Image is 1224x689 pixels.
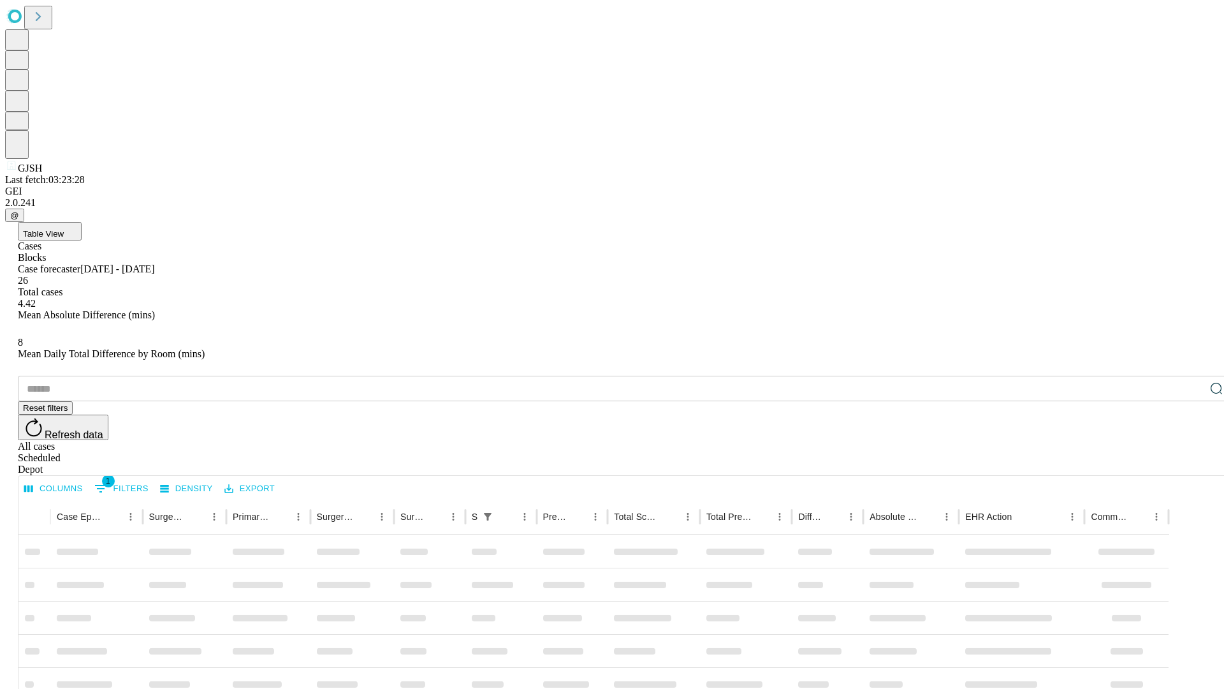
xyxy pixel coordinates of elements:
span: Reset filters [23,403,68,413]
button: Sort [661,508,679,526]
span: 26 [18,275,28,286]
span: 8 [18,337,23,348]
span: [DATE] - [DATE] [80,263,154,274]
button: Export [221,479,278,499]
div: GEI [5,186,1219,197]
button: Sort [187,508,205,526]
span: Mean Absolute Difference (mins) [18,309,155,320]
button: Select columns [21,479,86,499]
div: Comments [1091,512,1128,522]
div: Scheduled In Room Duration [472,512,477,522]
button: @ [5,209,24,222]
button: Sort [824,508,842,526]
div: Surgeon Name [149,512,186,522]
button: Menu [938,508,956,526]
button: Sort [1013,508,1031,526]
span: Mean Daily Total Difference by Room (mins) [18,348,205,359]
button: Menu [444,508,462,526]
div: Total Scheduled Duration [614,512,660,522]
button: Reset filters [18,401,73,415]
div: Surgery Name [317,512,354,522]
button: Menu [586,508,604,526]
div: Predicted In Room Duration [543,512,568,522]
button: Show filters [91,478,152,499]
button: Sort [426,508,444,526]
button: Sort [920,508,938,526]
span: Last fetch: 03:23:28 [5,174,85,185]
button: Menu [122,508,140,526]
button: Sort [355,508,373,526]
button: Sort [272,508,289,526]
span: Refresh data [45,429,103,440]
button: Sort [104,508,122,526]
button: Menu [516,508,534,526]
div: Difference [798,512,823,522]
button: Show filters [479,508,497,526]
button: Table View [18,222,82,241]
button: Menu [289,508,307,526]
div: Case Epic Id [57,512,103,522]
button: Sort [569,508,586,526]
button: Density [157,479,216,499]
span: 4.42 [18,298,36,309]
button: Menu [205,508,223,526]
button: Sort [753,508,771,526]
div: Total Predicted Duration [706,512,752,522]
span: Case forecaster [18,263,80,274]
button: Menu [1063,508,1081,526]
span: GJSH [18,163,42,174]
span: @ [10,211,19,220]
button: Sort [1130,508,1147,526]
button: Refresh data [18,415,108,440]
button: Menu [679,508,697,526]
span: Total cases [18,286,62,297]
button: Sort [498,508,516,526]
div: 1 active filter [479,508,497,526]
span: 1 [102,475,115,487]
div: EHR Action [965,512,1012,522]
button: Menu [771,508,789,526]
div: Absolute Difference [870,512,919,522]
div: Surgery Date [400,512,425,522]
div: Primary Service [233,512,270,522]
span: Table View [23,229,64,239]
button: Menu [373,508,391,526]
button: Menu [842,508,860,526]
div: 2.0.241 [5,197,1219,209]
button: Menu [1147,508,1165,526]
